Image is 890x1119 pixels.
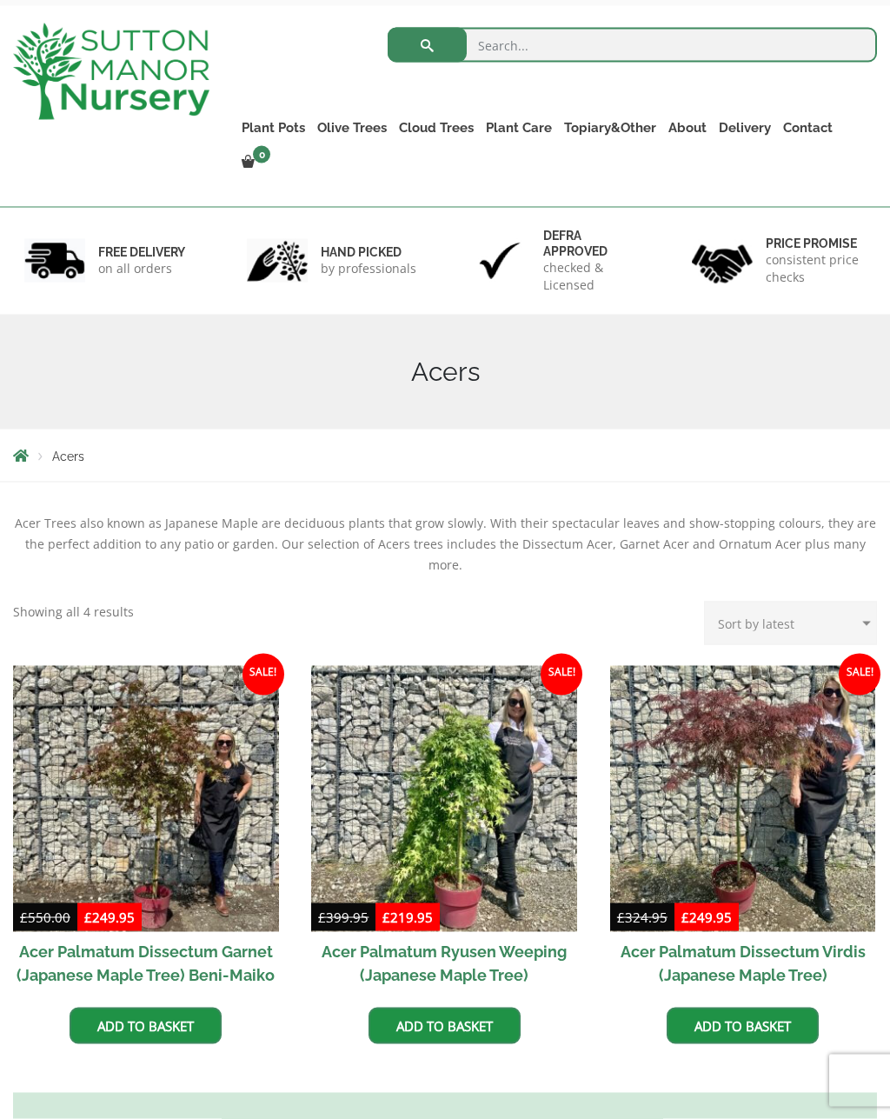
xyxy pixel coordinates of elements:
[558,116,662,140] a: Topiary&Other
[98,244,185,260] h6: FREE DELIVERY
[766,251,866,286] p: consistent price checks
[13,666,279,932] img: Acer Palmatum Dissectum Garnet (Japanese Maple Tree) Beni-Maiko
[704,602,877,645] select: Shop order
[98,260,185,277] p: on all orders
[610,666,876,932] img: Acer Palmatum Dissectum Virdis (Japanese Maple Tree)
[617,909,625,926] span: £
[20,909,70,926] bdi: 550.00
[382,909,433,926] bdi: 219.95
[52,450,84,463] span: Acers
[469,239,530,283] img: 3.jpg
[713,116,777,140] a: Delivery
[541,654,582,696] span: Sale!
[13,513,877,576] div: Acer Trees also known as Japanese Maple are deciduous plants that grow slowly. With their spectac...
[13,23,209,120] img: logo
[13,602,134,623] p: Showing all 4 results
[610,666,876,995] a: Sale! Acer Palmatum Dissectum Virdis (Japanese Maple Tree)
[610,932,876,995] h2: Acer Palmatum Dissectum Virdis (Japanese Maple Tree)
[681,909,689,926] span: £
[369,1008,521,1044] a: Add to basket: “Acer Palmatum Ryusen Weeping (Japanese Maple Tree)”
[311,666,577,995] a: Sale! Acer Palmatum Ryusen Weeping (Japanese Maple Tree)
[13,449,877,463] nav: Breadcrumbs
[236,116,311,140] a: Plant Pots
[13,666,279,995] a: Sale! Acer Palmatum Dissectum Garnet (Japanese Maple Tree) Beni-Maiko
[253,146,270,163] span: 0
[839,654,880,696] span: Sale!
[692,234,753,287] img: 4.jpg
[321,260,416,277] p: by professionals
[311,116,393,140] a: Olive Trees
[311,666,577,932] img: Acer Palmatum Ryusen Weeping (Japanese Maple Tree)
[667,1008,819,1044] a: Add to basket: “Acer Palmatum Dissectum Virdis (Japanese Maple Tree)”
[318,909,369,926] bdi: 399.95
[321,244,416,260] h6: hand picked
[388,28,877,63] input: Search...
[777,116,839,140] a: Contact
[393,116,480,140] a: Cloud Trees
[543,259,643,294] p: checked & Licensed
[84,909,92,926] span: £
[70,1008,222,1044] a: Add to basket: “Acer Palmatum Dissectum Garnet (Japanese Maple Tree) Beni-Maiko”
[617,909,667,926] bdi: 324.95
[382,909,390,926] span: £
[13,932,279,995] h2: Acer Palmatum Dissectum Garnet (Japanese Maple Tree) Beni-Maiko
[681,909,732,926] bdi: 249.95
[543,228,643,259] h6: Defra approved
[84,909,135,926] bdi: 249.95
[480,116,558,140] a: Plant Care
[20,909,28,926] span: £
[24,239,85,283] img: 1.jpg
[318,909,326,926] span: £
[13,356,877,388] h1: Acers
[766,236,866,251] h6: Price promise
[236,150,276,175] a: 0
[247,239,308,283] img: 2.jpg
[242,654,284,696] span: Sale!
[311,932,577,995] h2: Acer Palmatum Ryusen Weeping (Japanese Maple Tree)
[662,116,713,140] a: About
